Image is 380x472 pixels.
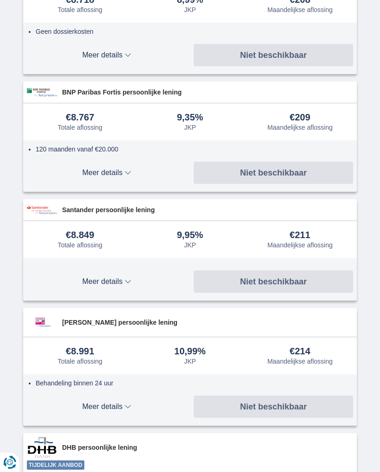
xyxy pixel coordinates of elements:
span: Tijdelijk aanbod [27,460,84,470]
div: €209 [290,113,310,123]
li: Geen dossierkosten [36,27,350,36]
div: JKP [184,358,196,365]
div: Maandelijkse aflossing [267,358,333,365]
span: DHB persoonlijke lening [62,443,353,452]
img: product.pl.alt Santander [27,205,57,215]
div: Totale aflossing [57,358,102,365]
button: Niet beschikbaar [194,162,353,184]
span: Meer details [27,51,186,59]
span: Niet beschikbaar [240,169,307,177]
span: Niet beschikbaar [240,277,307,286]
span: Meer details [27,278,186,285]
div: €211 [290,230,310,240]
div: Totale aflossing [57,241,102,249]
div: Totale aflossing [57,124,102,131]
div: JKP [184,6,196,13]
button: Niet beschikbaar [194,271,353,293]
div: JKP [184,124,196,131]
div: €8.767 [66,113,94,123]
img: product.pl.alt Leemans Kredieten [27,312,57,333]
img: product.pl.alt BNP Paribas Fortis [27,88,57,97]
button: Meer details [27,271,186,293]
button: Niet beschikbaar [194,396,353,418]
div: Maandelijkse aflossing [267,241,333,249]
span: [PERSON_NAME] persoonlijke lening [62,318,353,327]
button: Meer details [27,44,186,66]
div: 10,99% [174,346,206,357]
div: 9,35% [177,113,203,123]
span: Meer details [27,169,186,176]
img: product.pl.alt DHB Bank [27,437,57,458]
button: Meer details [27,162,186,184]
div: Totale aflossing [57,6,102,13]
div: €214 [290,346,310,357]
span: BNP Paribas Fortis persoonlijke lening [62,88,353,97]
div: Maandelijkse aflossing [267,124,333,131]
li: 120 maanden vanaf €20.000 [36,145,350,154]
li: Behandeling binnen 24 uur [36,378,350,388]
span: Niet beschikbaar [240,51,307,59]
button: Meer details [27,396,186,418]
button: Niet beschikbaar [194,44,353,66]
div: Maandelijkse aflossing [267,6,333,13]
div: €8.991 [66,346,94,357]
div: 9,95% [177,230,203,240]
div: €8.849 [66,230,94,240]
span: Niet beschikbaar [240,403,307,411]
div: JKP [184,241,196,249]
span: Meer details [27,403,186,410]
span: Santander persoonlijke lening [62,205,353,214]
